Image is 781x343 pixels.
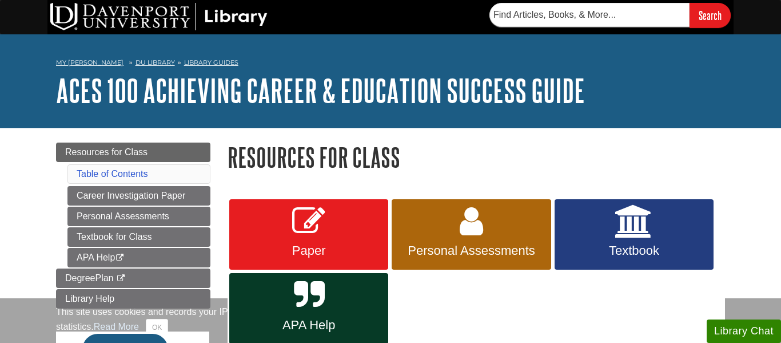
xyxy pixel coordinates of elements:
i: This link opens in a new window [116,275,126,282]
span: Resources for Class [65,147,148,157]
a: My [PERSON_NAME] [56,58,123,68]
nav: breadcrumb [56,55,725,73]
a: DegreePlan [56,269,210,288]
a: Library Help [56,289,210,309]
input: Find Articles, Books, & More... [489,3,690,27]
a: Resources for Class [56,143,210,162]
a: ACES 100 Achieving Career & Education Success Guide [56,73,585,108]
input: Search [690,3,731,27]
a: Textbook for Class [67,227,210,247]
button: Library Chat [707,320,781,343]
span: Library Help [65,294,114,303]
span: APA Help [238,318,380,333]
a: Career Investigation Paper [67,186,210,206]
a: Personal Assessments [392,199,551,270]
img: DU Library [50,3,268,30]
a: DU Library [136,58,175,66]
span: Personal Assessments [400,243,542,258]
a: Paper [229,199,388,270]
span: DegreePlan [65,273,114,283]
span: Textbook [563,243,705,258]
form: Searches DU Library's articles, books, and more [489,3,731,27]
a: APA Help [67,248,210,267]
a: Library Guides [184,58,238,66]
a: Textbook [555,199,714,270]
i: This link opens in a new window [115,254,125,262]
h1: Resources for Class [228,143,725,172]
span: Paper [238,243,380,258]
a: Table of Contents [77,169,148,179]
a: Personal Assessments [67,207,210,226]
